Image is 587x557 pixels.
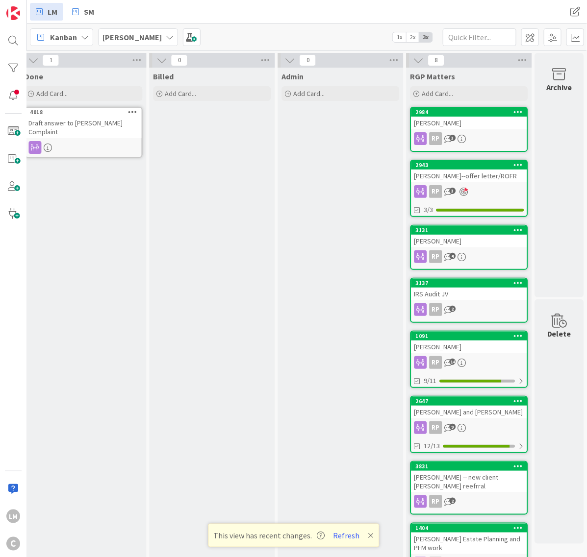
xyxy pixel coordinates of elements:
[153,72,174,81] span: Billed
[406,32,419,42] span: 2x
[411,397,527,406] div: 2647
[26,117,141,138] div: Draft answer to [PERSON_NAME] Complaint
[449,188,456,194] span: 3
[411,108,527,117] div: 2984
[411,279,527,288] div: 3137
[411,495,527,508] div: RP
[424,441,440,451] span: 12/13
[411,340,527,353] div: [PERSON_NAME]
[410,331,528,388] a: 1091[PERSON_NAME]RP9/11
[449,424,456,430] span: 9
[393,32,406,42] span: 1x
[415,525,527,532] div: 1404
[429,250,442,263] div: RP
[410,225,528,270] a: 3131[PERSON_NAME]RP
[411,117,527,129] div: [PERSON_NAME]
[410,107,528,152] a: 2984[PERSON_NAME]RP
[26,108,141,117] div: 4018
[429,303,442,316] div: RP
[424,205,433,215] span: 3/3
[411,406,527,418] div: [PERSON_NAME] and [PERSON_NAME]
[410,160,528,217] a: 2943[PERSON_NAME]--offer letter/ROFRRP3/3
[411,303,527,316] div: RP
[30,3,63,21] a: LM
[449,306,456,312] span: 2
[411,226,527,235] div: 3131
[411,226,527,247] div: 3131[PERSON_NAME]
[50,31,77,43] span: Kanban
[299,54,316,66] span: 0
[411,524,527,554] div: 1404[PERSON_NAME] Estate Planning and PFM work
[415,162,527,169] div: 2943
[428,54,444,66] span: 8
[410,396,528,453] a: 2647[PERSON_NAME] and [PERSON_NAME]RP12/13
[66,3,100,21] a: SM
[547,328,571,339] div: Delete
[36,89,68,98] span: Add Card...
[171,54,187,66] span: 0
[6,537,20,551] div: C
[411,421,527,434] div: RP
[42,54,59,66] span: 1
[411,161,527,170] div: 2943
[293,89,325,98] span: Add Card...
[411,471,527,492] div: [PERSON_NAME] -- new client [PERSON_NAME] reefrral
[411,161,527,182] div: 2943[PERSON_NAME]--offer letter/ROFR
[281,72,304,81] span: Admin
[429,356,442,369] div: RP
[6,6,20,20] img: Visit kanbanzone.com
[411,462,527,492] div: 3831[PERSON_NAME] -- new client [PERSON_NAME] reefrral
[415,333,527,339] div: 1091
[429,185,442,198] div: RP
[411,132,527,145] div: RP
[449,135,456,141] span: 3
[443,28,516,46] input: Quick Filter...
[411,108,527,129] div: 2984[PERSON_NAME]
[424,376,436,386] span: 9/11
[411,279,527,300] div: 3137IRS Audit JV
[411,397,527,418] div: 2647[PERSON_NAME] and [PERSON_NAME]
[429,132,442,145] div: RP
[411,250,527,263] div: RP
[411,170,527,182] div: [PERSON_NAME]--offer letter/ROFR
[411,185,527,198] div: RP
[411,524,527,533] div: 1404
[422,89,453,98] span: Add Card...
[411,235,527,247] div: [PERSON_NAME]
[25,72,43,81] span: Done
[419,32,433,42] span: 3x
[411,288,527,300] div: IRS Audit JV
[25,107,142,158] a: 4018Draft answer to [PERSON_NAME] Complaint
[410,72,455,81] span: RGP Matters
[48,6,57,18] span: LM
[449,253,456,259] span: 4
[213,530,325,541] span: This view has recent changes.
[30,109,141,116] div: 4018
[546,81,572,93] div: Archive
[411,332,527,353] div: 1091[PERSON_NAME]
[415,227,527,234] div: 3131
[411,356,527,369] div: RP
[411,332,527,340] div: 1091
[410,278,528,323] a: 3137IRS Audit JVRP
[411,462,527,471] div: 3831
[411,533,527,554] div: [PERSON_NAME] Estate Planning and PFM work
[429,421,442,434] div: RP
[449,498,456,504] span: 2
[84,6,94,18] span: SM
[415,398,527,405] div: 2647
[449,359,456,365] span: 14
[26,108,141,138] div: 4018Draft answer to [PERSON_NAME] Complaint
[410,461,528,515] a: 3831[PERSON_NAME] -- new client [PERSON_NAME] reefrralRP
[330,529,363,542] button: Refresh
[102,32,162,42] b: [PERSON_NAME]
[429,495,442,508] div: RP
[415,463,527,470] div: 3831
[165,89,196,98] span: Add Card...
[6,509,20,523] div: LM
[415,280,527,287] div: 3137
[415,109,527,116] div: 2984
